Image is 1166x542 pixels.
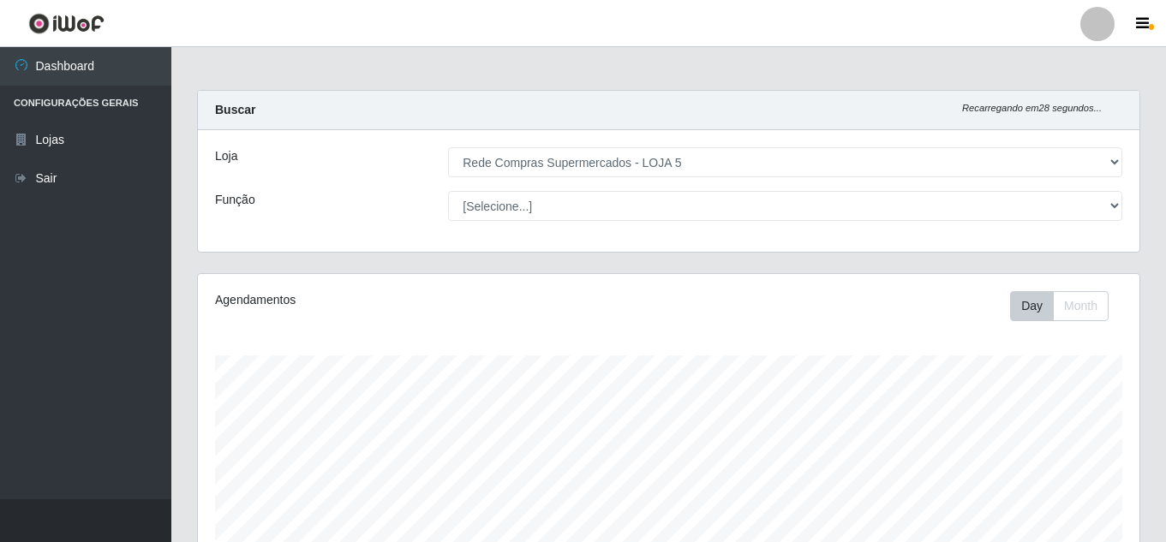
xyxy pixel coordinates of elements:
[215,291,578,309] div: Agendamentos
[28,13,105,34] img: CoreUI Logo
[1053,291,1109,321] button: Month
[215,147,237,165] label: Loja
[962,103,1102,113] i: Recarregando em 28 segundos...
[215,191,255,209] label: Função
[1010,291,1122,321] div: Toolbar with button groups
[215,103,255,116] strong: Buscar
[1010,291,1109,321] div: First group
[1010,291,1054,321] button: Day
